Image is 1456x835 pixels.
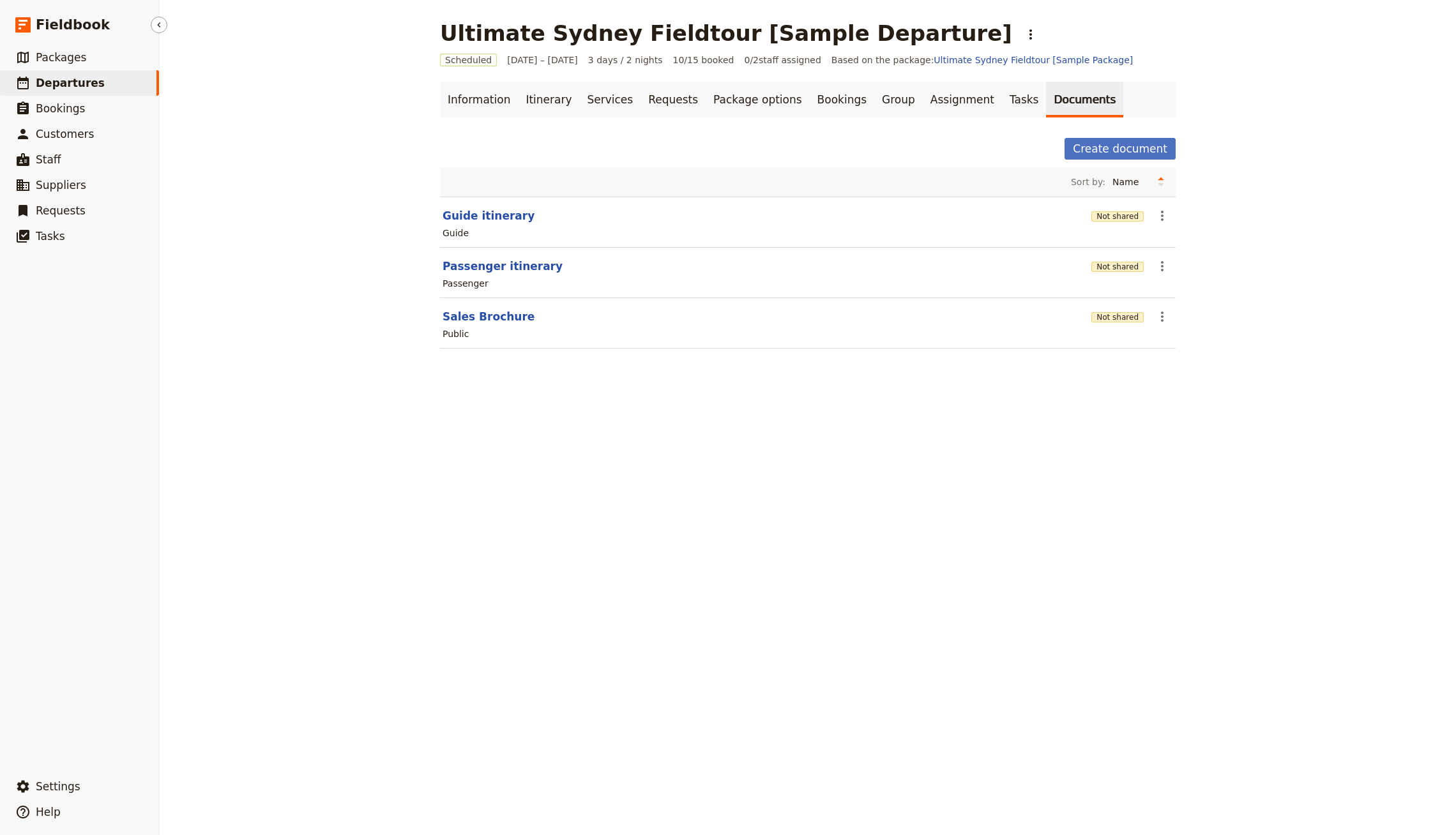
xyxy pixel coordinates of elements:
[36,77,105,89] span: Departures
[443,277,489,290] div: Passenger
[36,153,61,166] span: Staff
[1002,82,1047,117] a: Tasks
[1091,211,1144,222] button: Not shared
[1065,138,1176,160] button: Create document
[580,82,641,117] a: Services
[641,82,706,117] a: Requests
[518,82,579,117] a: Itinerary
[36,780,80,793] span: Settings
[874,82,923,117] a: Group
[443,227,469,239] div: Guide
[1151,205,1173,227] button: Actions
[443,208,535,223] button: Guide itinerary
[440,54,497,66] span: Scheduled
[706,82,809,117] a: Package options
[588,54,663,66] span: 3 days / 2 nights
[36,128,94,140] span: Customers
[1151,306,1173,327] button: Actions
[1107,172,1151,192] select: Sort by:
[1046,82,1123,117] a: Documents
[36,230,65,243] span: Tasks
[507,54,578,66] span: [DATE] – [DATE]
[443,309,535,324] button: Sales Brochure
[1020,24,1042,45] button: Actions
[744,54,821,66] span: 0 / 2 staff assigned
[440,82,518,117] a: Information
[1091,262,1144,272] button: Not shared
[934,55,1133,65] a: Ultimate Sydney Fieldtour [Sample Package]
[1151,255,1173,277] button: Actions
[673,54,734,66] span: 10/15 booked
[36,102,85,115] span: Bookings
[443,327,469,340] div: Public
[831,54,1133,66] span: Based on the package:
[151,17,167,33] button: Hide menu
[1151,172,1171,192] button: Change sort direction
[440,20,1012,46] h1: Ultimate Sydney Fieldtour [Sample Departure]
[923,82,1002,117] a: Assignment
[443,259,563,274] button: Passenger itinerary
[36,806,61,818] span: Help
[1071,176,1105,188] span: Sort by:
[1091,312,1144,322] button: Not shared
[36,15,110,34] span: Fieldbook
[810,82,874,117] a: Bookings
[36,204,86,217] span: Requests
[36,179,86,192] span: Suppliers
[36,51,86,64] span: Packages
